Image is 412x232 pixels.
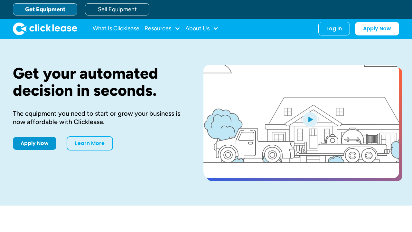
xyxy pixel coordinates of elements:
[85,3,149,15] a: Sell Equipment
[13,65,183,99] h1: Get your automated decision in seconds.
[145,22,180,35] div: Resources
[13,22,77,35] a: home
[326,25,342,32] div: Log In
[13,3,77,15] a: Get Equipment
[13,109,183,126] div: The equipment you need to start or grow your business is now affordable with Clicklease.
[355,22,399,35] a: Apply Now
[13,137,56,150] a: Apply Now
[185,22,219,35] div: About Us
[93,22,139,35] a: What Is Clicklease
[301,110,319,128] img: Blue play button logo on a light blue circular background
[203,65,399,178] a: open lightbox
[67,136,113,150] a: Learn More
[13,22,77,35] img: Clicklease logo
